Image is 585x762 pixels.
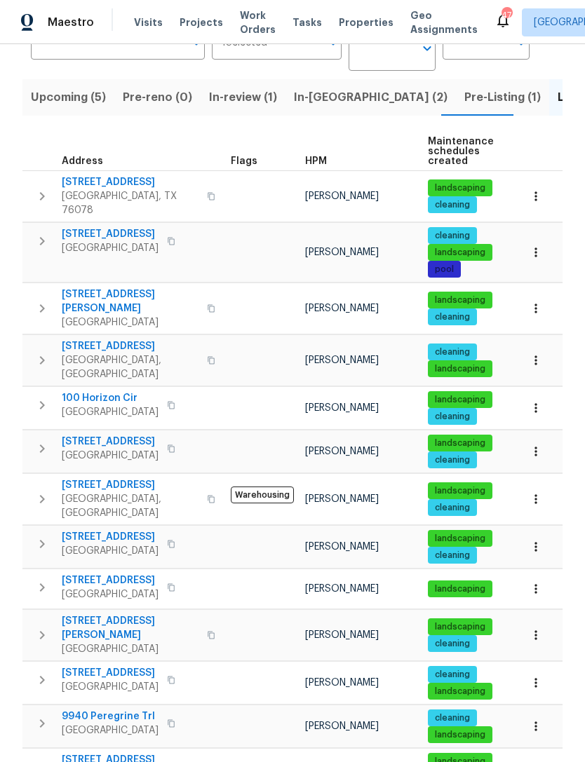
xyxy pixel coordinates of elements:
[305,542,379,552] span: [PERSON_NAME]
[464,88,541,107] span: Pre-Listing (1)
[62,614,199,642] span: [STREET_ADDRESS][PERSON_NAME]
[305,304,379,313] span: [PERSON_NAME]
[62,449,159,463] span: [GEOGRAPHIC_DATA]
[429,502,476,514] span: cleaning
[428,137,494,166] span: Maintenance schedules created
[231,487,294,503] span: Warehousing
[62,544,159,558] span: [GEOGRAPHIC_DATA]
[48,15,94,29] span: Maestro
[429,550,476,562] span: cleaning
[62,680,159,694] span: [GEOGRAPHIC_DATA]
[62,175,199,189] span: [STREET_ADDRESS]
[62,435,159,449] span: [STREET_ADDRESS]
[231,156,257,166] span: Flags
[305,494,379,504] span: [PERSON_NAME]
[429,437,491,449] span: landscaping
[62,587,159,601] span: [GEOGRAPHIC_DATA]
[305,721,379,731] span: [PERSON_NAME]
[305,447,379,456] span: [PERSON_NAME]
[305,156,327,166] span: HPM
[240,8,276,36] span: Work Orders
[62,709,159,723] span: 9940 Peregrine Trl
[209,88,277,107] span: In-review (1)
[62,530,159,544] span: [STREET_ADDRESS]
[305,247,379,257] span: [PERSON_NAME]
[305,630,379,640] span: [PERSON_NAME]
[429,621,491,633] span: landscaping
[62,339,199,353] span: [STREET_ADDRESS]
[410,8,478,36] span: Geo Assignments
[429,485,491,497] span: landscaping
[62,353,199,381] span: [GEOGRAPHIC_DATA], [GEOGRAPHIC_DATA]
[62,666,159,680] span: [STREET_ADDRESS]
[62,156,103,166] span: Address
[429,686,491,698] span: landscaping
[62,287,199,315] span: [STREET_ADDRESS][PERSON_NAME]
[417,39,437,58] button: Open
[429,199,476,211] span: cleaning
[429,264,459,275] span: pool
[429,182,491,194] span: landscaping
[429,247,491,259] span: landscaping
[305,191,379,201] span: [PERSON_NAME]
[429,230,476,242] span: cleaning
[292,18,322,27] span: Tasks
[429,394,491,406] span: landscaping
[305,355,379,365] span: [PERSON_NAME]
[62,573,159,587] span: [STREET_ADDRESS]
[339,15,394,29] span: Properties
[429,729,491,741] span: landscaping
[502,8,511,22] div: 47
[429,311,476,323] span: cleaning
[134,15,163,29] span: Visits
[62,391,159,405] span: 100 Horizon Cir
[429,454,476,466] span: cleaning
[62,723,159,737] span: [GEOGRAPHIC_DATA]
[305,678,379,688] span: [PERSON_NAME]
[294,88,448,107] span: In-[GEOGRAPHIC_DATA] (2)
[429,638,476,650] span: cleaning
[62,227,159,241] span: [STREET_ADDRESS]
[62,478,199,492] span: [STREET_ADDRESS]
[62,492,199,520] span: [GEOGRAPHIC_DATA], [GEOGRAPHIC_DATA]
[429,411,476,423] span: cleaning
[429,294,491,306] span: landscaping
[180,15,223,29] span: Projects
[62,189,199,217] span: [GEOGRAPHIC_DATA], TX 76078
[62,241,159,255] span: [GEOGRAPHIC_DATA]
[31,88,106,107] span: Upcoming (5)
[62,642,199,656] span: [GEOGRAPHIC_DATA]
[429,363,491,375] span: landscaping
[429,346,476,358] span: cleaning
[305,403,379,413] span: [PERSON_NAME]
[429,533,491,545] span: landscaping
[305,584,379,594] span: [PERSON_NAME]
[123,88,192,107] span: Pre-reno (0)
[62,405,159,419] span: [GEOGRAPHIC_DATA]
[429,583,491,595] span: landscaping
[429,712,476,724] span: cleaning
[62,315,199,329] span: [GEOGRAPHIC_DATA]
[429,669,476,681] span: cleaning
